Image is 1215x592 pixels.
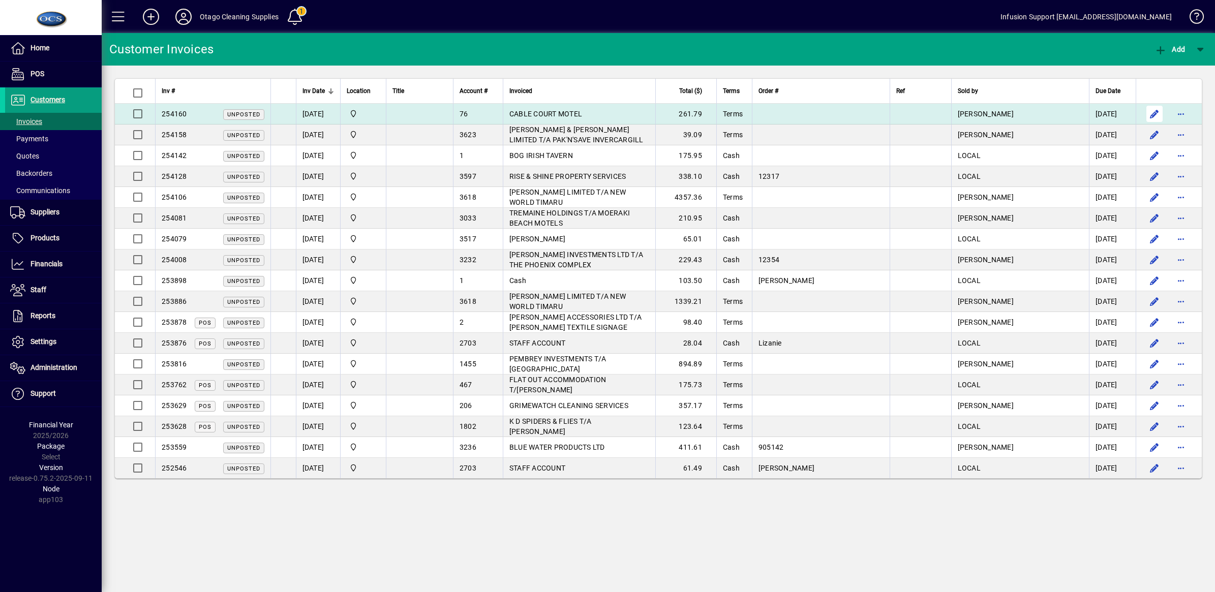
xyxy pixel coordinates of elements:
button: Edit [1146,356,1163,372]
a: Financials [5,252,102,277]
a: POS [5,61,102,87]
div: Title [392,85,447,97]
td: 65.01 [655,229,716,250]
span: LOCAL [958,172,981,180]
td: 357.17 [655,395,716,416]
a: Staff [5,277,102,303]
div: Inv # [162,85,264,97]
td: [DATE] [296,291,340,312]
span: Total ($) [679,85,702,97]
span: TREMAINE HOLDINGS T/A MOERAKI BEACH MOTELS [509,209,630,227]
button: Edit [1146,397,1163,414]
button: Add [135,8,167,26]
button: More options [1173,314,1189,330]
td: [DATE] [296,395,340,416]
span: Version [39,463,63,472]
span: Node [43,485,59,493]
button: Edit [1146,418,1163,434]
td: [DATE] [1089,395,1136,416]
span: PEMBREY INVESTMENTS T/A [GEOGRAPHIC_DATA] [509,355,606,373]
button: Edit [1146,231,1163,247]
span: Cash [723,276,740,285]
span: Reports [31,311,55,320]
span: Cash [723,151,740,160]
td: [DATE] [296,166,340,187]
a: Support [5,381,102,407]
span: POS [31,70,44,78]
span: Head Office [347,317,380,328]
span: Unposted [227,236,260,243]
td: [DATE] [1089,291,1136,312]
span: Settings [31,337,56,346]
span: [PERSON_NAME] [958,360,1014,368]
td: 210.95 [655,208,716,229]
span: Terms [723,110,743,118]
a: Administration [5,355,102,381]
span: 252546 [162,464,187,472]
button: Edit [1146,314,1163,330]
td: 123.64 [655,416,716,437]
span: [PERSON_NAME] [958,256,1014,264]
span: STAFF ACCOUNT [509,339,565,347]
td: [DATE] [1089,166,1136,187]
span: Invoices [10,117,42,126]
button: More options [1173,252,1189,268]
span: Invoiced [509,85,532,97]
span: Location [347,85,371,97]
span: 253628 [162,422,187,430]
button: Edit [1146,439,1163,455]
button: Profile [167,8,200,26]
button: Add [1152,40,1188,58]
td: [DATE] [296,229,340,250]
td: [DATE] [1089,416,1136,437]
td: 894.89 [655,354,716,375]
span: Unposted [227,424,260,430]
span: Head Office [347,379,380,390]
button: Edit [1146,147,1163,164]
td: [DATE] [296,312,340,333]
a: Knowledge Base [1182,2,1202,35]
button: Edit [1146,189,1163,205]
td: 411.61 [655,437,716,458]
span: Due Date [1096,85,1120,97]
span: Unposted [227,278,260,285]
button: More options [1173,189,1189,205]
span: Lizanie [758,339,782,347]
td: [DATE] [1089,312,1136,333]
td: [DATE] [1089,208,1136,229]
td: [DATE] [1089,124,1136,145]
span: LOCAL [958,464,981,472]
div: Invoiced [509,85,649,97]
span: 254081 [162,214,187,222]
td: [DATE] [296,375,340,395]
span: 253886 [162,297,187,305]
span: Head Office [347,108,380,119]
span: Cash [723,214,740,222]
div: Inv Date [302,85,334,97]
td: 175.73 [655,375,716,395]
span: 254158 [162,131,187,139]
span: Terms [723,401,743,410]
span: Head Office [347,462,380,474]
a: Suppliers [5,200,102,225]
span: [PERSON_NAME] [758,276,814,285]
span: CABLE COURT MOTEL [509,110,582,118]
span: Unposted [227,382,260,389]
span: BOG IRISH TAVERN [509,151,573,160]
td: [DATE] [1089,270,1136,291]
span: POS [199,403,211,410]
td: [DATE] [296,145,340,166]
span: 1455 [460,360,476,368]
span: Administration [31,363,77,371]
button: Edit [1146,272,1163,289]
td: [DATE] [296,354,340,375]
td: [DATE] [1089,375,1136,395]
span: [PERSON_NAME] [758,464,814,472]
span: 12317 [758,172,779,180]
span: Head Office [347,421,380,432]
span: Unposted [227,403,260,410]
span: Unposted [227,257,260,264]
span: 12354 [758,256,779,264]
span: [PERSON_NAME] [958,110,1014,118]
span: Head Office [347,150,380,161]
